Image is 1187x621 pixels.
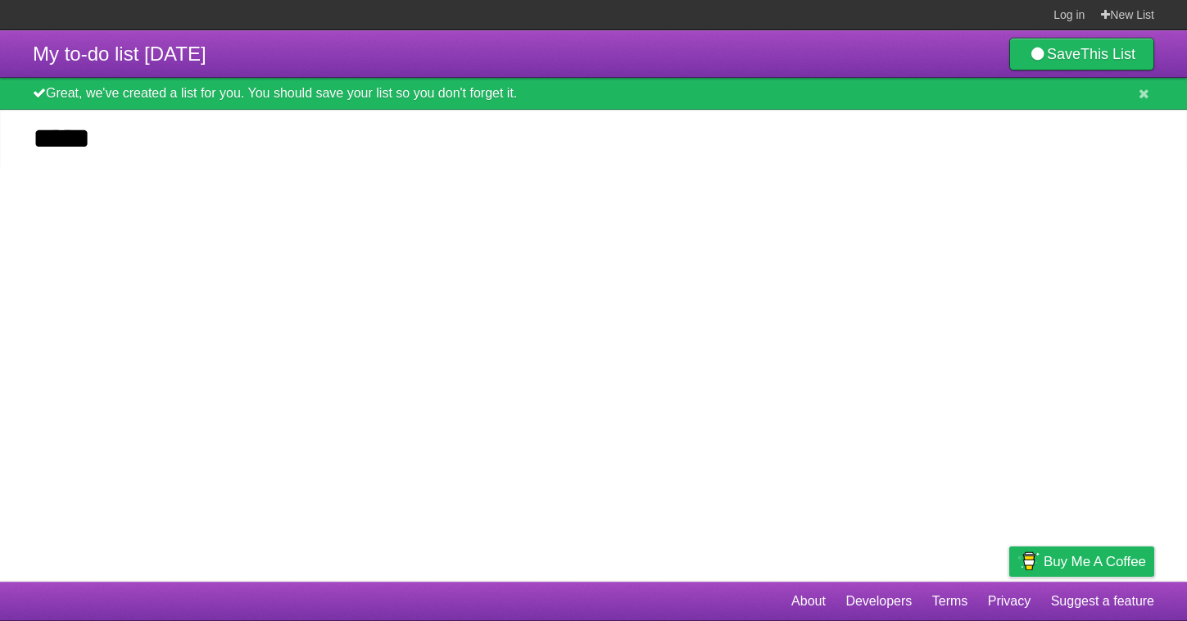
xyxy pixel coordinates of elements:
span: Buy me a coffee [1044,547,1146,576]
b: This List [1081,46,1135,62]
a: Buy me a coffee [1009,546,1154,577]
a: Suggest a feature [1051,586,1154,617]
span: My to-do list [DATE] [33,43,206,65]
a: Privacy [988,586,1031,617]
a: About [791,586,826,617]
a: SaveThis List [1009,38,1154,70]
a: Developers [845,586,912,617]
img: Buy me a coffee [1017,547,1040,575]
a: Terms [932,586,968,617]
